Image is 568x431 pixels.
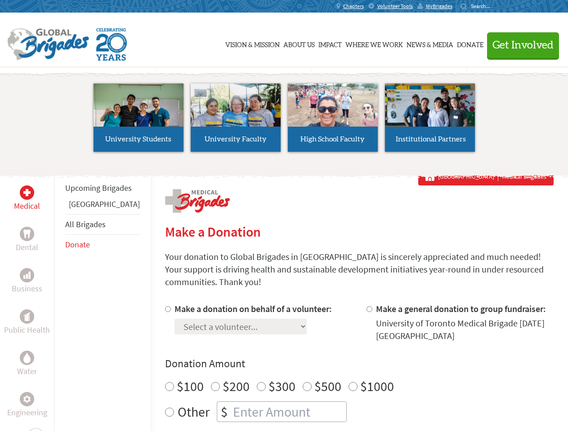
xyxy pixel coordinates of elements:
[7,392,47,419] a: EngineeringEngineering
[65,178,140,198] li: Upcoming Brigades
[283,21,315,66] a: About Us
[105,136,171,143] span: University Students
[314,378,341,395] label: $500
[487,32,559,58] button: Get Involved
[65,219,106,229] a: All Brigades
[12,282,42,295] p: Business
[385,84,475,143] img: menu_brigades_submenu_4.jpg
[223,378,250,395] label: $200
[20,351,34,365] div: Water
[17,365,37,378] p: Water
[343,3,364,10] span: Chapters
[65,183,132,193] a: Upcoming Brigades
[288,84,378,152] a: High School Faculty
[318,21,342,66] a: Impact
[177,378,204,395] label: $100
[165,224,554,240] h2: Make a Donation
[23,229,31,238] img: Dental
[385,84,475,152] a: Institutional Partners
[471,3,496,9] input: Search...
[4,309,50,336] a: Public HealthPublic Health
[205,136,267,143] span: University Faculty
[23,272,31,279] img: Business
[20,392,34,406] div: Engineering
[7,28,89,61] img: Global Brigades Logo
[20,185,34,200] div: Medical
[23,312,31,321] img: Public Health
[217,402,231,422] div: $
[165,251,554,288] p: Your donation to Global Brigades in [GEOGRAPHIC_DATA] is sincerely appreciated and much needed! Y...
[360,378,394,395] label: $1000
[23,189,31,196] img: Medical
[16,241,38,254] p: Dental
[457,21,483,66] a: Donate
[20,268,34,282] div: Business
[65,198,140,214] li: Greece
[69,199,140,209] a: [GEOGRAPHIC_DATA]
[65,214,140,235] li: All Brigades
[17,351,37,378] a: WaterWater
[396,136,466,143] span: Institutional Partners
[174,303,332,314] label: Make a donation on behalf of a volunteer:
[191,84,281,144] img: menu_brigades_submenu_2.jpg
[65,235,140,255] li: Donate
[492,40,554,51] span: Get Involved
[65,239,90,250] a: Donate
[376,303,546,314] label: Make a general donation to group fundraiser:
[191,84,281,152] a: University Faculty
[7,406,47,419] p: Engineering
[14,185,40,212] a: MedicalMedical
[4,324,50,336] p: Public Health
[407,21,453,66] a: News & Media
[16,227,38,254] a: DentalDental
[377,3,413,10] span: Volunteer Tools
[165,356,554,371] h4: Donation Amount
[20,227,34,241] div: Dental
[96,28,127,61] img: Global Brigades Celebrating 20 Years
[20,309,34,324] div: Public Health
[231,402,346,422] input: Enter Amount
[426,3,452,10] span: MyBrigades
[23,352,31,363] img: Water
[23,396,31,403] img: Engineering
[94,84,183,152] a: University Students
[14,200,40,212] p: Medical
[376,317,554,342] div: University of Toronto Medical Brigade [DATE] [GEOGRAPHIC_DATA]
[94,84,183,143] img: menu_brigades_submenu_1.jpg
[178,401,210,422] label: Other
[268,378,295,395] label: $300
[12,268,42,295] a: BusinessBusiness
[300,136,365,143] span: High School Faculty
[165,189,230,213] img: logo-medical.png
[225,21,280,66] a: Vision & Mission
[288,84,378,127] img: menu_brigades_submenu_3.jpg
[345,21,403,66] a: Where We Work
